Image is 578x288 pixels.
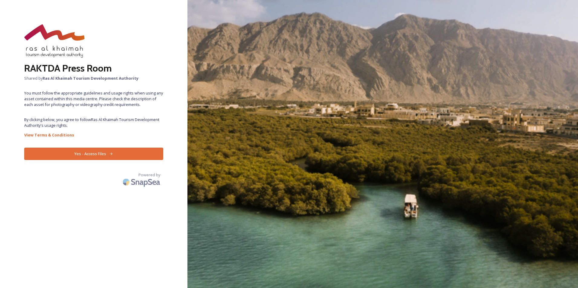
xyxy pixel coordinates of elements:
h2: RAKTDA Press Room [24,61,163,75]
strong: View Terms & Conditions [24,132,74,138]
img: SnapSea Logo [121,175,163,189]
a: View Terms & Conditions [24,131,163,139]
button: Yes - Access Files [24,148,163,160]
strong: Ras Al Khaimah Tourism Development Authority [43,75,138,81]
span: Shared by [24,75,163,81]
img: raktda_eng_new-stacked-logo_rgb.png [24,24,85,58]
span: Powered by [138,172,160,178]
span: You must follow the appropriate guidelines and usage rights when using any asset contained within... [24,90,163,108]
span: By clicking below, you agree to follow Ras Al Khaimah Tourism Development Authority 's usage rights. [24,117,163,128]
